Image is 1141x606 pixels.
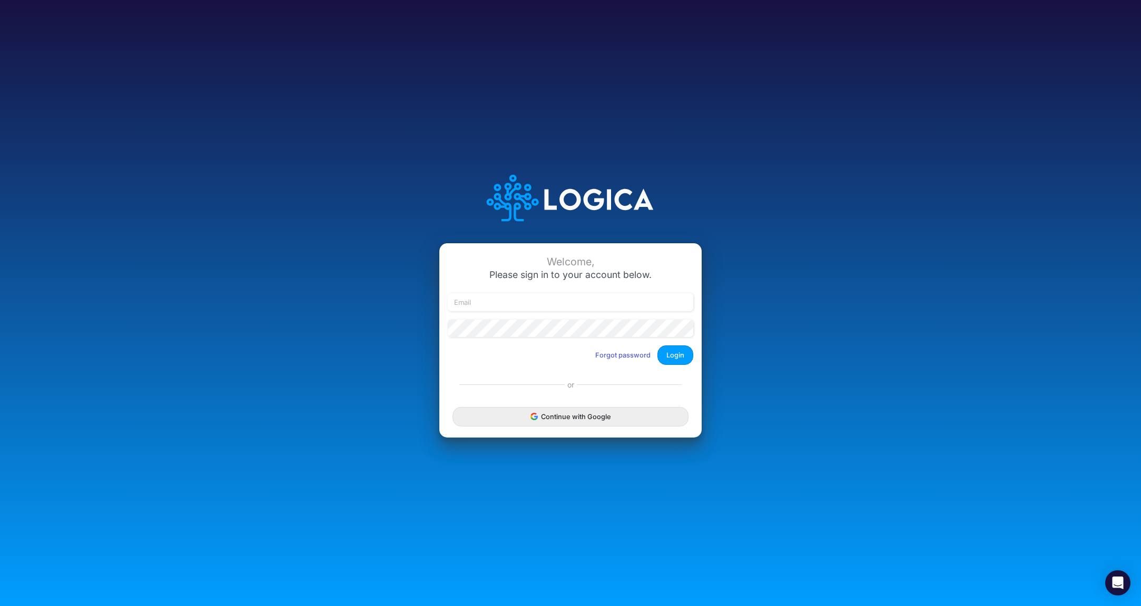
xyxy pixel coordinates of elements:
button: Continue with Google [453,407,688,426]
div: Open Intercom Messenger [1105,570,1130,595]
button: Forgot password [588,346,657,364]
input: Email [448,293,693,311]
span: Please sign in to your account below. [489,269,652,280]
div: Welcome, [448,256,693,268]
button: Login [657,345,693,365]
